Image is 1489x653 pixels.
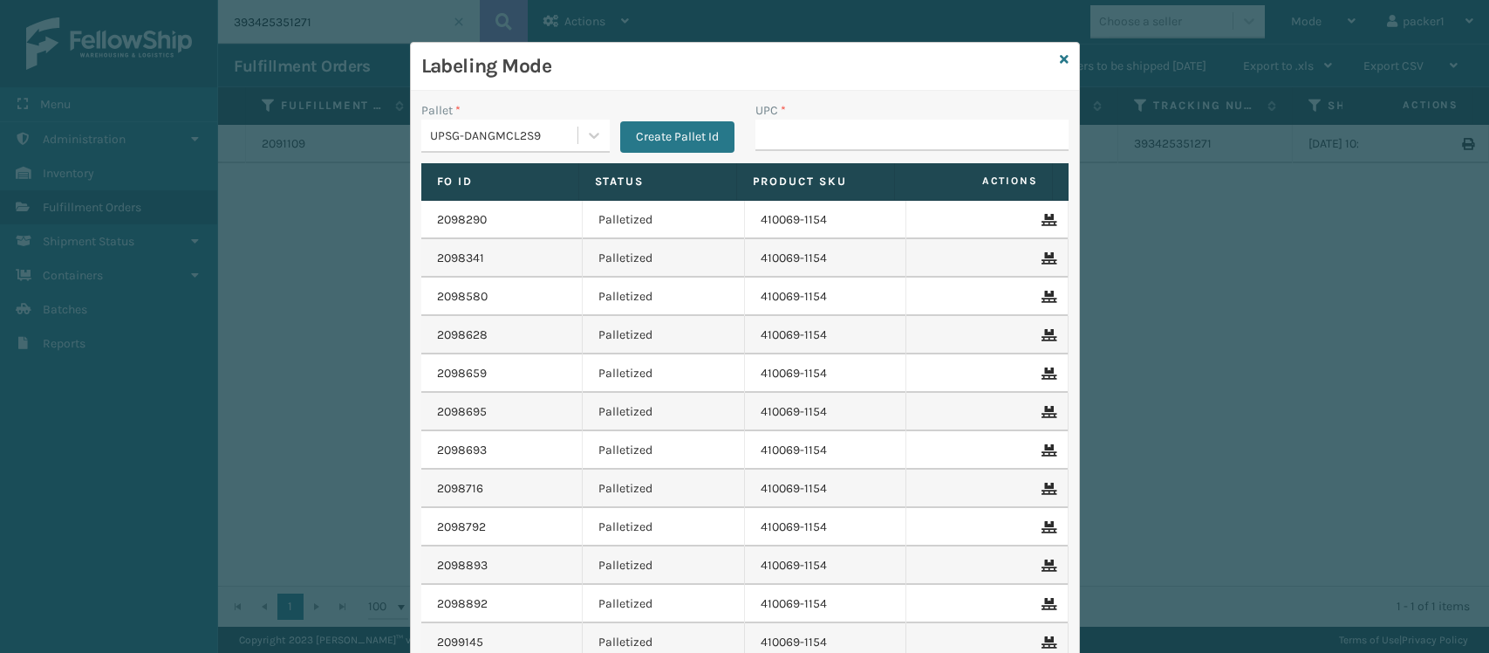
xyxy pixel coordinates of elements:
[1042,214,1052,226] i: Remove From Pallet
[745,585,907,623] td: 410069-1154
[1042,252,1052,265] i: Remove From Pallet
[583,546,745,585] td: Palletized
[437,442,487,459] a: 2098693
[437,211,487,229] a: 2098290
[421,101,461,120] label: Pallet
[745,470,907,508] td: 410069-1154
[1042,291,1052,303] i: Remove From Pallet
[437,557,488,574] a: 2098893
[1042,483,1052,495] i: Remove From Pallet
[437,365,487,382] a: 2098659
[437,595,488,613] a: 2098892
[437,326,488,344] a: 2098628
[437,480,483,498] a: 2098716
[745,393,907,431] td: 410069-1154
[900,167,1048,196] span: Actions
[1042,444,1052,457] i: Remove From Pallet
[1042,636,1052,649] i: Remove From Pallet
[437,403,487,421] a: 2098695
[753,174,878,189] label: Product SKU
[583,431,745,470] td: Palletized
[583,201,745,239] td: Palletized
[437,634,483,651] a: 2099145
[745,431,907,470] td: 410069-1154
[430,127,579,145] div: UPSG-DANGMCL2S9
[755,101,786,120] label: UPC
[583,354,745,393] td: Palletized
[583,278,745,316] td: Palletized
[1042,560,1052,572] i: Remove From Pallet
[583,508,745,546] td: Palletized
[1042,406,1052,418] i: Remove From Pallet
[437,250,484,267] a: 2098341
[745,546,907,585] td: 410069-1154
[583,585,745,623] td: Palletized
[437,519,486,536] a: 2098792
[1042,368,1052,380] i: Remove From Pallet
[595,174,721,189] label: Status
[1042,521,1052,533] i: Remove From Pallet
[1042,329,1052,341] i: Remove From Pallet
[1042,598,1052,610] i: Remove From Pallet
[437,174,563,189] label: Fo Id
[583,393,745,431] td: Palletized
[745,201,907,239] td: 410069-1154
[421,53,1053,79] h3: Labeling Mode
[583,239,745,278] td: Palletized
[620,121,734,153] button: Create Pallet Id
[745,278,907,316] td: 410069-1154
[745,508,907,546] td: 410069-1154
[437,288,488,306] a: 2098580
[745,354,907,393] td: 410069-1154
[583,470,745,508] td: Palletized
[583,316,745,354] td: Palletized
[745,239,907,278] td: 410069-1154
[745,316,907,354] td: 410069-1154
